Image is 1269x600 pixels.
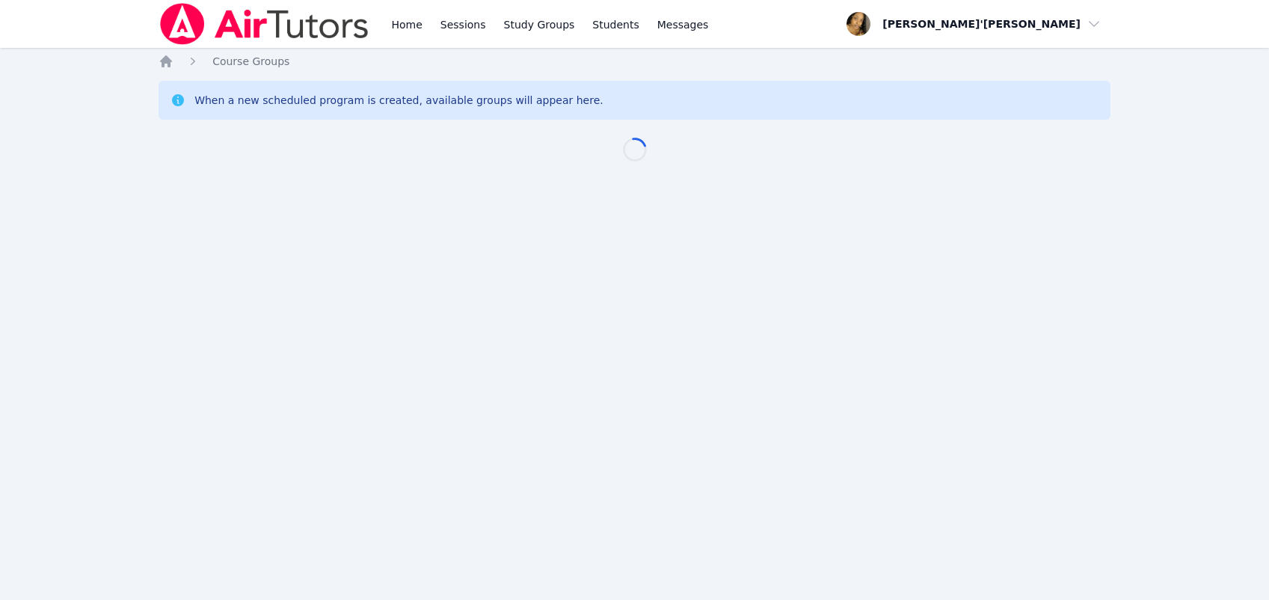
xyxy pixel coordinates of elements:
[657,17,709,32] span: Messages
[194,93,603,108] div: When a new scheduled program is created, available groups will appear here.
[159,54,1110,69] nav: Breadcrumb
[159,3,370,45] img: Air Tutors
[212,55,289,67] span: Course Groups
[212,54,289,69] a: Course Groups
